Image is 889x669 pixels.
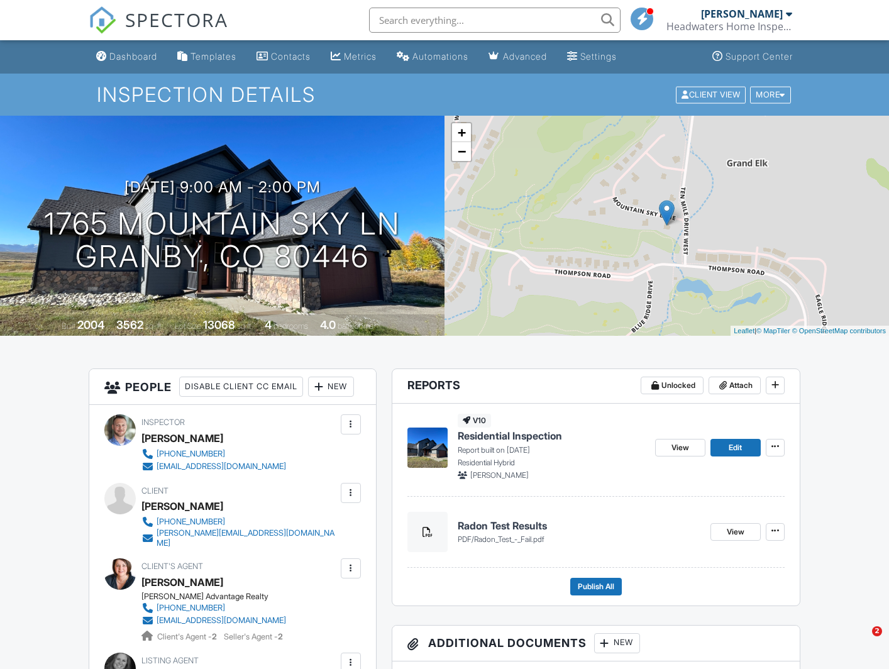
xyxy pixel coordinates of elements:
[203,318,235,331] div: 13068
[157,528,337,548] div: [PERSON_NAME][EMAIL_ADDRESS][DOMAIN_NAME]
[224,632,283,641] span: Seller's Agent -
[89,6,116,34] img: The Best Home Inspection Software - Spectora
[237,321,253,331] span: sq.ft.
[338,321,373,331] span: bathrooms
[141,516,337,528] a: [PHONE_NUMBER]
[141,460,286,473] a: [EMAIL_ADDRESS][DOMAIN_NAME]
[172,45,241,69] a: Templates
[750,86,791,103] div: More
[503,51,547,62] div: Advanced
[179,377,303,397] div: Disable Client CC Email
[141,561,203,571] span: Client's Agent
[483,45,552,69] a: Advanced
[392,45,473,69] a: Automations (Basic)
[452,142,471,161] a: Zoom out
[141,656,199,665] span: Listing Agent
[175,321,201,331] span: Lot Size
[141,417,185,427] span: Inspector
[157,462,286,472] div: [EMAIL_ADDRESS][DOMAIN_NAME]
[116,318,143,331] div: 3562
[344,51,377,62] div: Metrics
[157,616,286,626] div: [EMAIL_ADDRESS][DOMAIN_NAME]
[412,51,468,62] div: Automations
[308,377,354,397] div: New
[734,327,754,334] a: Leaflet
[141,448,286,460] a: [PHONE_NUMBER]
[392,626,800,661] h3: Additional Documents
[141,486,168,495] span: Client
[594,633,640,653] div: New
[91,45,162,69] a: Dashboard
[141,429,223,448] div: [PERSON_NAME]
[97,84,792,106] h1: Inspection Details
[265,318,272,331] div: 4
[124,179,321,196] h3: [DATE] 9:00 am - 2:00 pm
[369,8,621,33] input: Search everything...
[726,51,793,62] div: Support Center
[125,6,228,33] span: SPECTORA
[157,632,219,641] span: Client's Agent -
[157,517,225,527] div: [PHONE_NUMBER]
[675,89,749,99] a: Client View
[62,321,75,331] span: Built
[701,8,783,20] div: [PERSON_NAME]
[190,51,236,62] div: Templates
[89,17,228,43] a: SPECTORA
[326,45,382,69] a: Metrics
[157,449,225,459] div: [PHONE_NUMBER]
[157,603,225,613] div: [PHONE_NUMBER]
[109,51,157,62] div: Dashboard
[452,123,471,142] a: Zoom in
[141,602,286,614] a: [PHONE_NUMBER]
[676,86,746,103] div: Client View
[89,369,375,405] h3: People
[273,321,308,331] span: bedrooms
[846,626,876,656] iframe: Intercom live chat
[77,318,104,331] div: 2004
[212,632,217,641] strong: 2
[792,327,886,334] a: © OpenStreetMap contributors
[320,318,336,331] div: 4.0
[44,207,400,274] h1: 1765 Mountain Sky Ln Granby, CO 80446
[580,51,617,62] div: Settings
[271,51,311,62] div: Contacts
[141,528,337,548] a: [PERSON_NAME][EMAIL_ADDRESS][DOMAIN_NAME]
[145,321,163,331] span: sq. ft.
[872,626,882,636] span: 2
[731,326,889,336] div: |
[756,327,790,334] a: © MapTiler
[666,20,792,33] div: Headwaters Home Inspections
[141,573,223,592] a: [PERSON_NAME]
[141,592,296,602] div: [PERSON_NAME] Advantage Realty
[251,45,316,69] a: Contacts
[141,614,286,627] a: [EMAIL_ADDRESS][DOMAIN_NAME]
[707,45,798,69] a: Support Center
[562,45,622,69] a: Settings
[278,632,283,641] strong: 2
[141,497,223,516] div: [PERSON_NAME]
